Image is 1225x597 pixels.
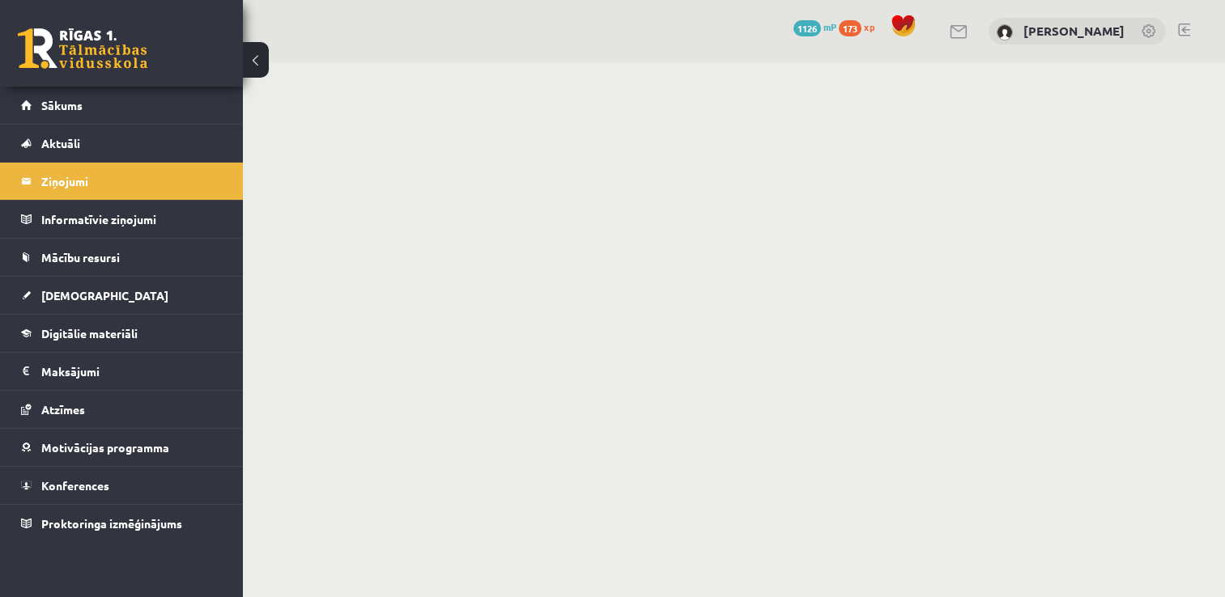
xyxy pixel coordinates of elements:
[41,516,182,531] span: Proktoringa izmēģinājums
[41,353,223,390] legend: Maksājumi
[21,467,223,504] a: Konferences
[21,163,223,200] a: Ziņojumi
[21,353,223,390] a: Maksājumi
[41,250,120,265] span: Mācību resursi
[839,20,861,36] span: 173
[21,201,223,238] a: Informatīvie ziņojumi
[997,24,1013,40] img: Sintija Zemīte
[41,402,85,417] span: Atzīmes
[793,20,821,36] span: 1126
[21,87,223,124] a: Sākums
[41,326,138,341] span: Digitālie materiāli
[41,440,169,455] span: Motivācijas programma
[41,478,109,493] span: Konferences
[823,20,836,33] span: mP
[21,391,223,428] a: Atzīmes
[21,277,223,314] a: [DEMOGRAPHIC_DATA]
[864,20,874,33] span: xp
[21,429,223,466] a: Motivācijas programma
[1023,23,1125,39] a: [PERSON_NAME]
[41,201,223,238] legend: Informatīvie ziņojumi
[793,20,836,33] a: 1126 mP
[18,28,147,69] a: Rīgas 1. Tālmācības vidusskola
[21,315,223,352] a: Digitālie materiāli
[21,125,223,162] a: Aktuāli
[21,239,223,276] a: Mācību resursi
[41,288,168,303] span: [DEMOGRAPHIC_DATA]
[41,163,223,200] legend: Ziņojumi
[21,505,223,542] a: Proktoringa izmēģinājums
[41,136,80,150] span: Aktuāli
[41,98,83,112] span: Sākums
[839,20,883,33] a: 173 xp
